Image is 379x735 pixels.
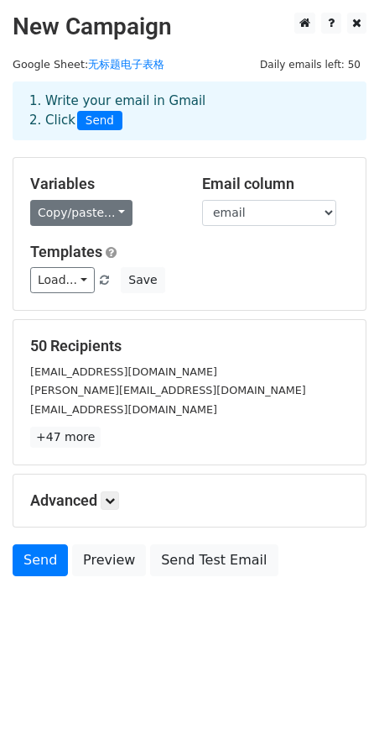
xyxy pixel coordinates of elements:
[295,654,379,735] iframe: Chat Widget
[88,58,164,71] a: 无标题电子表格
[30,267,95,293] a: Load...
[30,427,101,448] a: +47 more
[30,200,132,226] a: Copy/paste...
[30,243,102,260] a: Templates
[202,175,349,193] h5: Email column
[13,13,366,41] h2: New Campaign
[30,491,349,510] h5: Advanced
[295,654,379,735] div: 聊天小组件
[72,544,146,576] a: Preview
[13,544,68,576] a: Send
[30,337,349,355] h5: 50 Recipients
[17,92,362,130] div: 1. Write your email in Gmail 2. Click
[30,384,306,396] small: [PERSON_NAME][EMAIL_ADDRESS][DOMAIN_NAME]
[254,58,366,71] a: Daily emails left: 50
[30,365,217,378] small: [EMAIL_ADDRESS][DOMAIN_NAME]
[30,175,177,193] h5: Variables
[150,544,278,576] a: Send Test Email
[13,58,164,71] small: Google Sheet:
[121,267,164,293] button: Save
[254,55,366,74] span: Daily emails left: 50
[77,111,122,131] span: Send
[30,403,217,416] small: [EMAIL_ADDRESS][DOMAIN_NAME]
